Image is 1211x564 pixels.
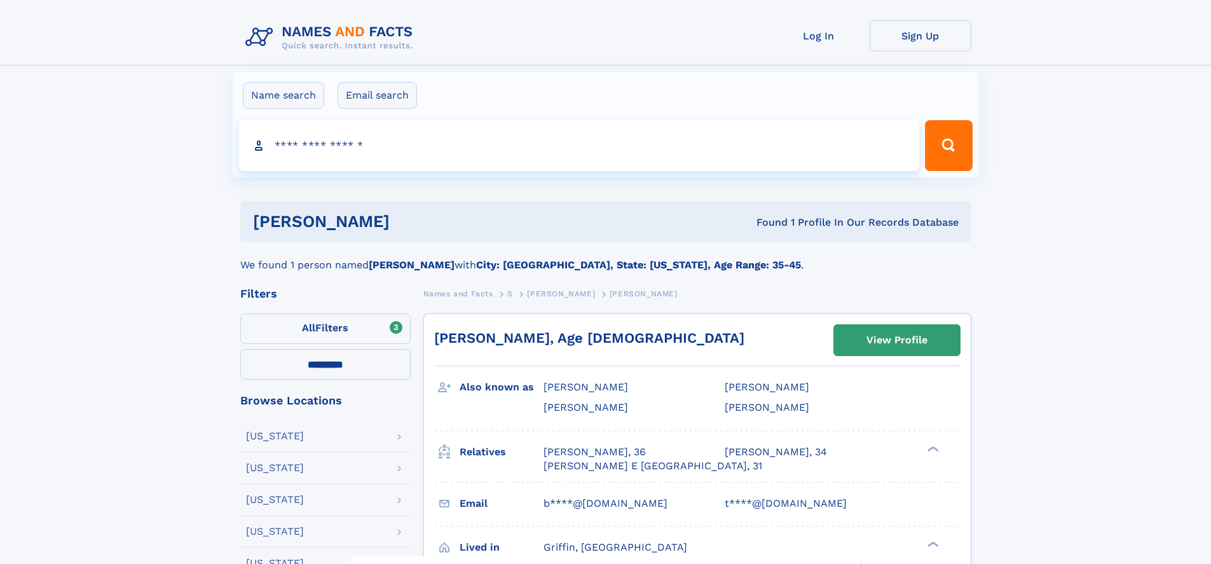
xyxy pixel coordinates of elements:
[725,445,827,459] a: [PERSON_NAME], 34
[870,20,971,52] a: Sign Up
[476,259,801,271] b: City: [GEOGRAPHIC_DATA], State: [US_STATE], Age Range: 35-45
[243,82,324,109] label: Name search
[423,285,493,301] a: Names and Facts
[610,289,678,298] span: [PERSON_NAME]
[544,401,628,413] span: [PERSON_NAME]
[544,445,646,459] a: [PERSON_NAME], 36
[527,289,595,298] span: [PERSON_NAME]
[725,401,809,413] span: [PERSON_NAME]
[246,463,304,473] div: [US_STATE]
[240,242,971,273] div: We found 1 person named with .
[460,537,544,558] h3: Lived in
[338,82,417,109] label: Email search
[924,540,940,548] div: ❯
[924,444,940,453] div: ❯
[925,120,972,171] button: Search Button
[240,395,411,406] div: Browse Locations
[246,495,304,505] div: [US_STATE]
[240,288,411,299] div: Filters
[768,20,870,52] a: Log In
[369,259,455,271] b: [PERSON_NAME]
[573,216,959,230] div: Found 1 Profile In Our Records Database
[253,214,573,230] h1: [PERSON_NAME]
[246,526,304,537] div: [US_STATE]
[240,313,411,344] label: Filters
[460,493,544,514] h3: Email
[239,120,920,171] input: search input
[544,459,762,473] a: [PERSON_NAME] E [GEOGRAPHIC_DATA], 31
[507,289,513,298] span: S
[725,381,809,393] span: [PERSON_NAME]
[460,441,544,463] h3: Relatives
[434,330,744,346] a: [PERSON_NAME], Age [DEMOGRAPHIC_DATA]
[544,541,687,553] span: Griffin, [GEOGRAPHIC_DATA]
[302,322,315,334] span: All
[866,326,927,355] div: View Profile
[460,376,544,398] h3: Also known as
[544,381,628,393] span: [PERSON_NAME]
[246,431,304,441] div: [US_STATE]
[527,285,595,301] a: [PERSON_NAME]
[507,285,513,301] a: S
[240,20,423,55] img: Logo Names and Facts
[834,325,960,355] a: View Profile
